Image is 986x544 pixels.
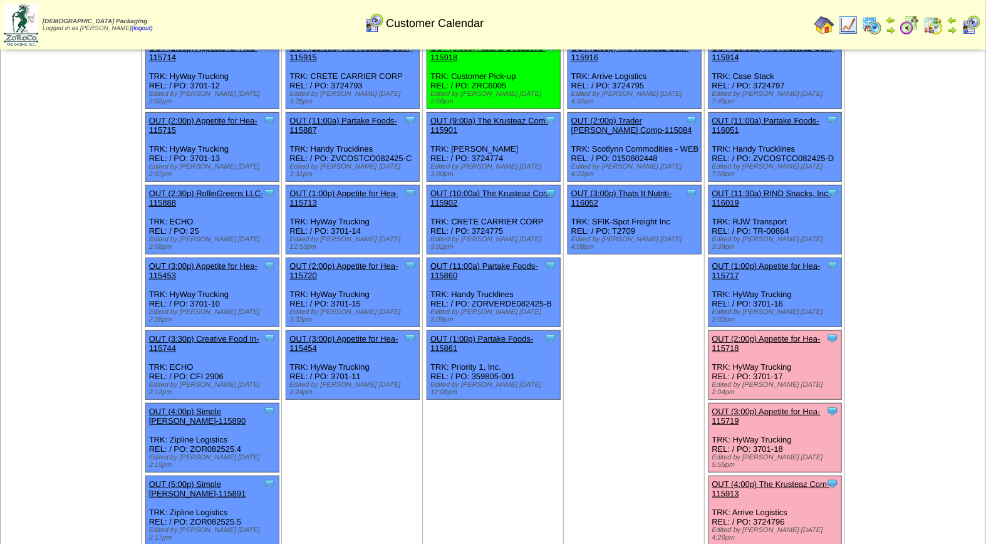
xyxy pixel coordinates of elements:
[430,163,560,178] div: Edited by [PERSON_NAME] [DATE] 3:00pm
[838,15,858,35] img: line_graph.gif
[289,261,398,280] a: OUT (2:00p) Appetite for Hea-115720
[289,381,419,396] div: Edited by [PERSON_NAME] [DATE] 2:24pm
[263,187,276,199] img: Tooltip
[712,526,842,541] div: Edited by [PERSON_NAME] [DATE] 4:26pm
[568,186,701,254] div: TRK: SFIK-Spot Freight Inc REL: / PO: T2709
[826,405,839,417] img: Tooltip
[712,163,842,178] div: Edited by [PERSON_NAME] [DATE] 7:58pm
[286,40,420,109] div: TRK: CRETE CARRIER CORP REL: / PO: 3724793
[149,454,279,469] div: Edited by [PERSON_NAME] [DATE] 2:15pm
[708,404,842,473] div: TRK: HyWay Trucking REL: / PO: 3701-18
[149,90,279,105] div: Edited by [PERSON_NAME] [DATE] 2:02pm
[364,13,384,33] img: calendarcustomer.gif
[145,113,279,182] div: TRK: HyWay Trucking REL: / PO: 3701-13
[145,40,279,109] div: TRK: HyWay Trucking REL: / PO: 3701-12
[708,331,842,400] div: TRK: HyWay Trucking REL: / PO: 3701-17
[289,308,419,323] div: Edited by [PERSON_NAME] [DATE] 3:33pm
[685,114,698,127] img: Tooltip
[263,114,276,127] img: Tooltip
[4,4,38,46] img: zoroco-logo-small.webp
[826,114,839,127] img: Tooltip
[544,259,557,272] img: Tooltip
[286,113,420,182] div: TRK: Handy Trucklines REL: / PO: ZVCOSTCO082425-C
[145,331,279,400] div: TRK: ECHO REL: / PO: CFI 2906
[430,381,560,396] div: Edited by [PERSON_NAME] [DATE] 12:08pm
[708,258,842,327] div: TRK: HyWay Trucking REL: / PO: 3701-16
[947,25,957,35] img: arrowright.gif
[826,332,839,345] img: Tooltip
[43,18,147,25] span: [DEMOGRAPHIC_DATA] Packaging
[263,405,276,417] img: Tooltip
[149,334,259,353] a: OUT (3:30p) Creative Food In-115744
[571,116,692,135] a: OUT (2:00p) Trader [PERSON_NAME] Comp-115084
[708,40,842,109] div: TRK: Case Stack REL: / PO: 3724797
[712,308,842,323] div: Edited by [PERSON_NAME] [DATE] 2:02pm
[289,116,397,135] a: OUT (11:00a) Partake Foods-115887
[886,15,896,25] img: arrowleft.gif
[263,478,276,490] img: Tooltip
[427,258,561,327] div: TRK: Handy Trucklines REL: / PO: ZORVERDE082425-B
[862,15,882,35] img: calendarprod.gif
[708,186,842,254] div: TRK: RJW Transport REL: / PO: TR-00864
[544,187,557,199] img: Tooltip
[149,407,246,426] a: OUT (4:00p) Simple [PERSON_NAME]-115890
[544,332,557,345] img: Tooltip
[685,187,698,199] img: Tooltip
[149,189,264,207] a: OUT (2:30p) RollinGreens LLC-115888
[430,116,548,135] a: OUT (9:00a) The Krusteaz Com-115901
[289,334,398,353] a: OUT (3:00p) Appetite for Hea-115454
[961,15,981,35] img: calendarcustomer.gif
[145,258,279,327] div: TRK: HyWay Trucking REL: / PO: 3701-10
[571,236,701,251] div: Edited by [PERSON_NAME] [DATE] 4:08pm
[286,186,420,254] div: TRK: HyWay Trucking REL: / PO: 3701-14
[568,40,701,109] div: TRK: Arrive Logistics REL: / PO: 3724795
[149,261,257,280] a: OUT (3:00p) Appetite for Hea-115453
[568,113,701,182] div: TRK: Scotlynn Commodities - WEB REL: / PO: 0150602448
[149,526,279,541] div: Edited by [PERSON_NAME] [DATE] 2:17pm
[263,259,276,272] img: Tooltip
[947,15,957,25] img: arrowleft.gif
[132,25,153,32] a: (logout)
[427,186,561,254] div: TRK: CRETE CARRIER CORP REL: / PO: 3724775
[289,90,419,105] div: Edited by [PERSON_NAME] [DATE] 3:25pm
[826,187,839,199] img: Tooltip
[923,15,943,35] img: calendarinout.gif
[430,90,560,105] div: Edited by [PERSON_NAME] [DATE] 2:56pm
[145,186,279,254] div: TRK: ECHO REL: / PO: 25
[404,332,417,345] img: Tooltip
[430,189,553,207] a: OUT (10:00a) The Krusteaz Com-115902
[712,381,842,396] div: Edited by [PERSON_NAME] [DATE] 2:04pm
[286,258,420,327] div: TRK: HyWay Trucking REL: / PO: 3701-15
[263,332,276,345] img: Tooltip
[404,114,417,127] img: Tooltip
[149,236,279,251] div: Edited by [PERSON_NAME] [DATE] 2:08pm
[571,90,701,105] div: Edited by [PERSON_NAME] [DATE] 4:02pm
[386,17,484,30] span: Customer Calendar
[712,236,842,251] div: Edited by [PERSON_NAME] [DATE] 3:39pm
[826,478,839,490] img: Tooltip
[712,454,842,469] div: Edited by [PERSON_NAME] [DATE] 5:55pm
[886,25,896,35] img: arrowright.gif
[571,163,701,178] div: Edited by [PERSON_NAME] [DATE] 4:22pm
[149,163,279,178] div: Edited by [PERSON_NAME] [DATE] 2:07pm
[712,90,842,105] div: Edited by [PERSON_NAME] [DATE] 7:45pm
[712,479,830,498] a: OUT (4:00p) The Krusteaz Com-115913
[712,407,821,426] a: OUT (3:00p) Appetite for Hea-115719
[149,308,279,323] div: Edited by [PERSON_NAME] [DATE] 2:28pm
[712,334,821,353] a: OUT (2:00p) Appetite for Hea-115718
[712,261,821,280] a: OUT (1:00p) Appetite for Hea-115717
[708,113,842,182] div: TRK: Handy Trucklines REL: / PO: ZVCOSTCO082425-D
[712,116,820,135] a: OUT (11:00a) Partake Foods-116051
[43,18,153,32] span: Logged in as [PERSON_NAME]
[149,381,279,396] div: Edited by [PERSON_NAME] [DATE] 2:12pm
[404,259,417,272] img: Tooltip
[430,334,534,353] a: OUT (1:00p) Partake Foods-115861
[430,261,538,280] a: OUT (11:00a) Partake Foods-115860
[826,259,839,272] img: Tooltip
[289,163,419,178] div: Edited by [PERSON_NAME] [DATE] 3:31pm
[404,187,417,199] img: Tooltip
[427,113,561,182] div: TRK: [PERSON_NAME] REL: / PO: 3724774
[814,15,834,35] img: home.gif
[427,331,561,400] div: TRK: Priority 1, Inc. REL: / PO: 359805-001
[289,236,419,251] div: Edited by [PERSON_NAME] [DATE] 12:53pm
